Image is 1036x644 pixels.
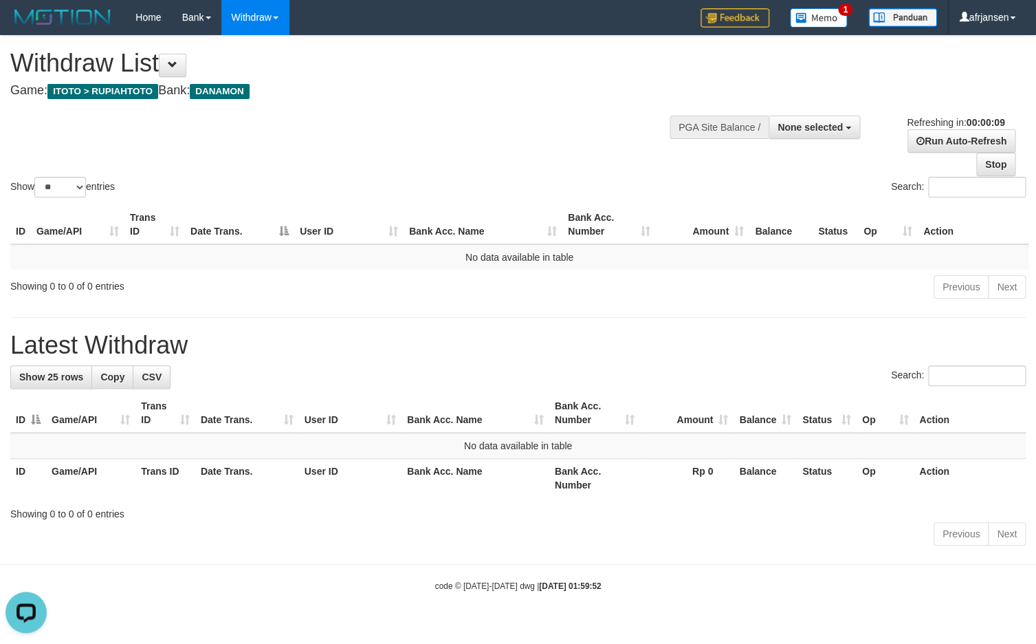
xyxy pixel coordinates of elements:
[907,129,1015,153] a: Run Auto-Refresh
[299,394,402,433] th: User ID: activate to sort column ascending
[790,8,848,28] img: Button%20Memo.svg
[10,332,1026,359] h1: Latest Withdraw
[10,7,115,28] img: MOTION_logo.png
[640,459,734,498] th: Rp 0
[868,8,937,27] img: panduan.png
[401,394,549,433] th: Bank Acc. Name: activate to sort column ascending
[562,205,656,244] th: Bank Acc. Number: activate to sort column ascending
[907,117,1004,128] span: Refreshing in:
[701,8,769,28] img: Feedback.jpg
[734,459,797,498] th: Balance
[185,205,294,244] th: Date Trans.: activate to sort column descending
[656,205,749,244] th: Amount: activate to sort column ascending
[10,177,115,197] label: Show entries
[539,581,601,591] strong: [DATE] 01:59:52
[10,205,31,244] th: ID
[10,274,421,293] div: Showing 0 to 0 of 0 entries
[135,394,195,433] th: Trans ID: activate to sort column ascending
[133,365,170,389] a: CSV
[294,205,404,244] th: User ID: activate to sort column ascending
[914,394,1026,433] th: Action
[858,205,918,244] th: Op: activate to sort column ascending
[891,365,1026,386] label: Search:
[135,459,195,498] th: Trans ID
[988,275,1026,299] a: Next
[10,244,1028,270] td: No data available in table
[928,177,1026,197] input: Search:
[10,394,46,433] th: ID: activate to sort column descending
[34,177,86,197] select: Showentries
[46,394,135,433] th: Game/API: activate to sort column ascending
[891,177,1026,197] label: Search:
[838,3,852,16] span: 1
[797,394,857,433] th: Status: activate to sort column ascending
[769,116,860,139] button: None selected
[670,116,769,139] div: PGA Site Balance /
[966,117,1004,128] strong: 00:00:09
[797,459,857,498] th: Status
[10,502,1026,521] div: Showing 0 to 0 of 0 entries
[46,459,135,498] th: Game/API
[857,459,914,498] th: Op
[914,459,1026,498] th: Action
[10,433,1026,459] td: No data available in table
[10,50,677,77] h1: Withdraw List
[91,365,133,389] a: Copy
[549,394,640,433] th: Bank Acc. Number: activate to sort column ascending
[401,459,549,498] th: Bank Acc. Name
[19,372,83,383] span: Show 25 rows
[10,84,677,98] h4: Game: Bank:
[5,6,47,47] button: Open LiveChat chat widget
[435,581,602,591] small: code © [DATE]-[DATE] dwg |
[100,372,124,383] span: Copy
[124,205,185,244] th: Trans ID: activate to sort column ascending
[10,459,46,498] th: ID
[749,205,813,244] th: Balance
[195,459,299,498] th: Date Trans.
[988,522,1026,546] a: Next
[190,84,250,99] span: DANAMON
[934,522,989,546] a: Previous
[31,205,124,244] th: Game/API: activate to sort column ascending
[934,275,989,299] a: Previous
[47,84,158,99] span: ITOTO > RUPIAHTOTO
[976,153,1015,176] a: Stop
[928,365,1026,386] input: Search:
[640,394,734,433] th: Amount: activate to sort column ascending
[778,122,843,133] span: None selected
[734,394,797,433] th: Balance: activate to sort column ascending
[918,205,1028,244] th: Action
[404,205,562,244] th: Bank Acc. Name: activate to sort column ascending
[299,459,402,498] th: User ID
[549,459,640,498] th: Bank Acc. Number
[857,394,914,433] th: Op: activate to sort column ascending
[195,394,299,433] th: Date Trans.: activate to sort column ascending
[813,205,858,244] th: Status
[10,365,92,389] a: Show 25 rows
[142,372,162,383] span: CSV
